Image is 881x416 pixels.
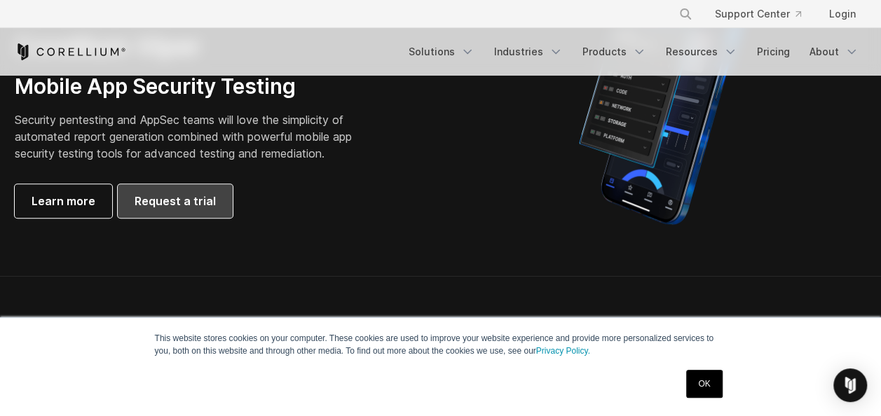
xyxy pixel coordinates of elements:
[155,332,727,357] p: This website stores cookies on your computer. These cookies are used to improve your website expe...
[749,39,798,64] a: Pricing
[15,74,374,100] h3: Mobile App Security Testing
[662,1,867,27] div: Navigation Menu
[135,193,216,209] span: Request a trial
[574,39,655,64] a: Products
[400,39,483,64] a: Solutions
[118,184,233,218] a: Request a trial
[657,39,746,64] a: Resources
[818,1,867,27] a: Login
[15,111,374,162] p: Security pentesting and AppSec teams will love the simplicity of automated report generation comb...
[686,370,722,398] a: OK
[801,39,867,64] a: About
[15,184,112,218] a: Learn more
[673,1,698,27] button: Search
[32,193,95,209] span: Learn more
[15,43,126,60] a: Corellium Home
[833,368,867,402] div: Open Intercom Messenger
[536,346,590,356] a: Privacy Policy.
[704,1,812,27] a: Support Center
[400,39,867,64] div: Navigation Menu
[486,39,571,64] a: Industries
